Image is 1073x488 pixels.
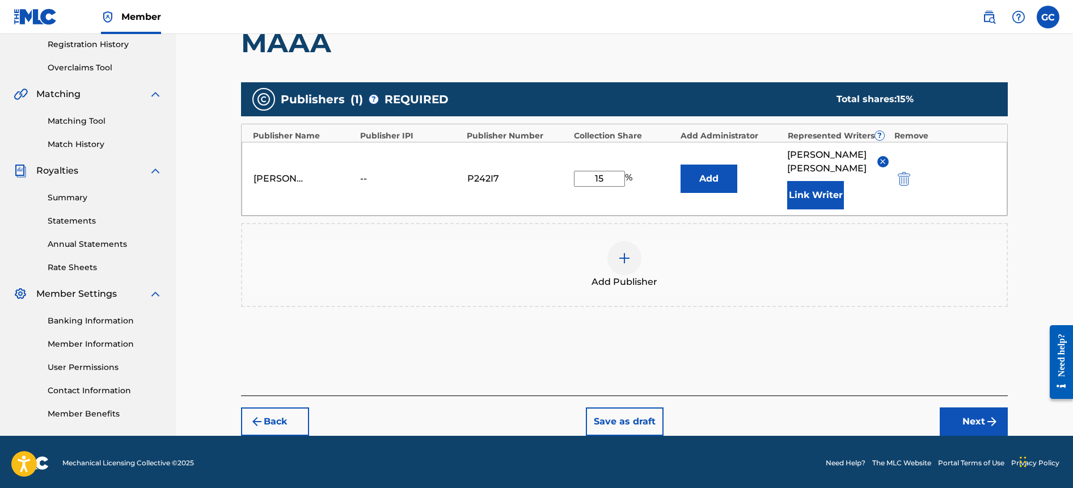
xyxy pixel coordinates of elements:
img: add [618,251,631,265]
span: % [625,171,635,187]
img: Member Settings [14,287,27,301]
a: Contact Information [48,385,162,397]
a: Rate Sheets [48,262,162,274]
img: expand [149,164,162,178]
button: Save as draft [586,407,664,436]
span: Member Settings [36,287,117,301]
img: publishers [257,92,271,106]
span: Add Publisher [592,275,657,289]
img: Top Rightsholder [101,10,115,24]
a: Member Information [48,338,162,350]
button: Back [241,407,309,436]
span: ( 1 ) [350,91,363,108]
div: User Menu [1037,6,1059,28]
img: 12a2ab48e56ec057fbd8.svg [898,172,910,186]
span: Mechanical Licensing Collective © 2025 [62,458,194,468]
img: Royalties [14,164,27,178]
div: Total shares: [837,92,985,106]
a: Overclaims Tool [48,62,162,74]
span: ? [875,131,884,140]
span: REQUIRED [385,91,449,108]
button: Link Writer [787,181,844,209]
a: Portal Terms of Use [938,458,1004,468]
img: f7272a7cc735f4ea7f67.svg [985,415,999,428]
div: Remove [894,130,996,142]
h1: MAAA [241,26,1008,60]
a: Summary [48,192,162,204]
img: search [982,10,996,24]
img: expand [149,287,162,301]
img: 7ee5dd4eb1f8a8e3ef2f.svg [250,415,264,428]
span: Member [121,10,161,23]
img: MLC Logo [14,9,57,25]
span: Royalties [36,164,78,178]
div: Drag [1020,445,1026,479]
div: Publisher Name [253,130,354,142]
a: Match History [48,138,162,150]
button: Add [681,165,737,193]
a: User Permissions [48,361,162,373]
iframe: Resource Center [1041,315,1073,409]
span: [PERSON_NAME] [PERSON_NAME] [787,148,868,175]
a: Need Help? [826,458,865,468]
div: Help [1007,6,1030,28]
a: Annual Statements [48,238,162,250]
iframe: Chat Widget [1016,434,1073,488]
a: Banking Information [48,315,162,327]
a: Public Search [978,6,1000,28]
a: Registration History [48,39,162,51]
a: The MLC Website [872,458,931,468]
div: Publisher IPI [360,130,462,142]
span: ? [369,95,378,104]
span: Matching [36,87,81,101]
span: Publishers [281,91,345,108]
img: Matching [14,87,28,101]
a: Statements [48,215,162,227]
a: Privacy Policy [1011,458,1059,468]
img: remove-from-list-button [878,157,887,166]
img: help [1012,10,1025,24]
div: Publisher Number [467,130,568,142]
span: 15 % [897,94,914,104]
a: Member Benefits [48,408,162,420]
div: Represented Writers [788,130,889,142]
button: Next [940,407,1008,436]
a: Matching Tool [48,115,162,127]
img: expand [149,87,162,101]
div: Add Administrator [681,130,782,142]
div: Collection Share [574,130,675,142]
